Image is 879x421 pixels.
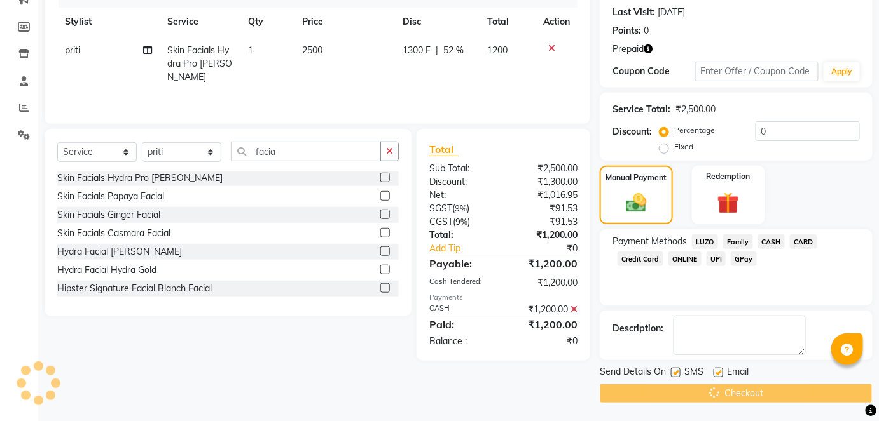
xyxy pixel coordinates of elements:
div: ( ) [420,215,504,229]
div: Skin Facials Papaya Facial [57,190,164,203]
span: Credit Card [618,251,663,266]
th: Qty [240,8,294,36]
span: Family [723,234,753,249]
input: Search or Scan [231,142,381,161]
div: Discount: [613,125,652,138]
div: Skin Facials Casmara Facial [57,227,170,240]
span: CASH [758,234,786,249]
span: LUZO [692,234,718,249]
div: Hipster Signature Facial Blanch Facial [57,282,212,295]
span: SMS [684,365,703,381]
label: Percentage [674,124,715,136]
span: ONLINE [668,251,702,266]
div: Service Total: [613,103,670,116]
th: Action [536,8,578,36]
span: Send Details On [600,365,666,381]
span: Total [429,143,459,156]
div: ₹91.53 [503,215,587,229]
div: ₹1,200.00 [503,317,587,332]
div: Balance : [420,335,504,348]
div: ₹1,300.00 [503,175,587,189]
span: GPay [731,251,757,266]
div: Hydra Facial [PERSON_NAME] [57,245,182,258]
div: Points: [613,24,641,37]
div: Net: [420,189,504,202]
div: [DATE] [658,6,685,19]
div: Cash Tendered: [420,276,504,290]
div: Skin Facials Hydra Pro [PERSON_NAME] [57,171,223,185]
input: Enter Offer / Coupon Code [695,62,819,81]
div: Coupon Code [613,65,695,78]
span: Payment Methods [613,235,687,248]
button: Apply [824,62,860,81]
div: 0 [644,24,649,37]
div: ₹1,200.00 [503,229,587,242]
span: CARD [790,234,817,249]
span: CGST [429,216,453,227]
span: SGST [429,203,452,214]
div: Payments [429,292,578,303]
span: 1 [248,44,253,56]
span: Prepaid [613,43,644,56]
span: 9% [455,217,467,227]
div: ₹0 [517,242,587,255]
th: Service [160,8,240,36]
div: ₹0 [503,335,587,348]
div: Sub Total: [420,162,504,175]
div: ₹2,500.00 [503,162,587,175]
div: CASH [420,303,504,316]
span: 1300 F [403,44,431,57]
span: 2500 [302,44,322,56]
span: 9% [455,203,467,213]
span: Skin Facials Hydra Pro [PERSON_NAME] [167,44,232,83]
th: Total [480,8,536,36]
div: Discount: [420,175,504,189]
div: Last Visit: [613,6,655,19]
span: 1200 [487,44,508,56]
img: _gift.svg [710,190,746,217]
div: ₹91.53 [503,202,587,215]
div: Description: [613,322,663,335]
div: Total: [420,229,504,242]
th: Disc [395,8,480,36]
div: Paid: [420,317,504,332]
div: Payable: [420,256,504,271]
label: Redemption [707,171,751,182]
div: Skin Facials Ginger Facial [57,208,160,222]
div: ( ) [420,202,504,215]
div: ₹2,500.00 [675,103,716,116]
div: ₹1,200.00 [503,256,587,271]
span: priti [65,44,80,56]
label: Manual Payment [606,172,667,184]
span: Email [727,365,749,381]
span: 52 % [443,44,464,57]
div: Hydra Facial Hydra Gold [57,264,156,277]
th: Stylist [57,8,160,36]
img: _cash.svg [619,191,653,215]
div: ₹1,200.00 [503,303,587,316]
label: Fixed [674,141,693,152]
span: UPI [707,251,726,266]
div: ₹1,016.95 [503,189,587,202]
div: ₹1,200.00 [503,276,587,290]
span: | [436,44,438,57]
th: Price [294,8,395,36]
a: Add Tip [420,242,517,255]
